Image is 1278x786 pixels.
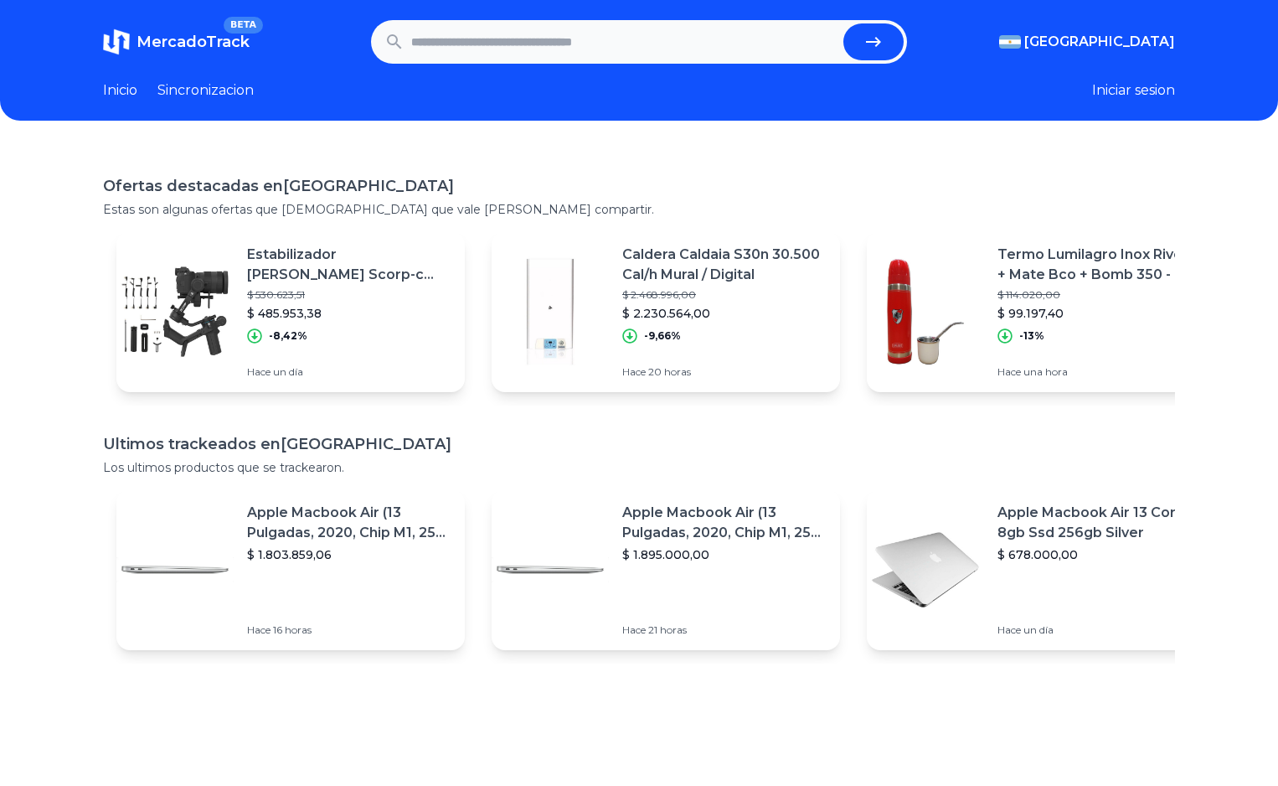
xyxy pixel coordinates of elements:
span: MercadoTrack [137,33,250,51]
h1: Ultimos trackeados en [GEOGRAPHIC_DATA] [103,432,1175,456]
img: Featured image [867,511,984,628]
a: Featured imageApple Macbook Air (13 Pulgadas, 2020, Chip M1, 256 Gb De Ssd, 8 Gb De Ram) - Plata$... [492,489,840,650]
p: $ 530.623,51 [247,288,451,302]
p: Estas son algunas ofertas que [DEMOGRAPHIC_DATA] que vale [PERSON_NAME] compartir. [103,201,1175,218]
p: $ 1.895.000,00 [622,546,827,563]
p: $ 2.468.996,00 [622,288,827,302]
p: Hace un día [247,365,451,379]
span: [GEOGRAPHIC_DATA] [1024,32,1175,52]
p: Caldera Caldaia S30n 30.500 Cal/h Mural / Digital [622,245,827,285]
p: Hace un día [997,623,1202,637]
p: Hace 20 horas [622,365,827,379]
p: Hace una hora [997,365,1202,379]
p: Apple Macbook Air (13 Pulgadas, 2020, Chip M1, 256 Gb De Ssd, 8 Gb De Ram) - Plata [622,503,827,543]
p: Los ultimos productos que se trackearon. [103,459,1175,476]
a: Featured imageEstabilizador [PERSON_NAME] Scorp-c Oficial De Feiyutech, Manual$ 530.623,51$ 485.9... [116,231,465,392]
img: Featured image [116,253,234,370]
a: Featured imageTermo Lumilagro Inox River 1 + Mate Bco + Bomb 350 - Fdn Pp$ 114.020,00$ 99.197,40-... [867,231,1215,392]
p: -13% [1019,329,1044,343]
button: [GEOGRAPHIC_DATA] [999,32,1175,52]
button: Iniciar sesion [1092,80,1175,101]
p: Hace 21 horas [622,623,827,637]
p: Termo Lumilagro Inox River 1 + Mate Bco + Bomb 350 - Fdn Pp [997,245,1202,285]
img: MercadoTrack [103,28,130,55]
img: Featured image [116,511,234,628]
img: Featured image [867,253,984,370]
p: $ 114.020,00 [997,288,1202,302]
a: Inicio [103,80,137,101]
img: Argentina [999,35,1021,49]
a: Featured imageCaldera Caldaia S30n 30.500 Cal/h Mural / Digital$ 2.468.996,00$ 2.230.564,00-9,66%... [492,231,840,392]
a: MercadoTrackBETA [103,28,250,55]
p: -9,66% [644,329,681,343]
h1: Ofertas destacadas en [GEOGRAPHIC_DATA] [103,174,1175,198]
p: Apple Macbook Air (13 Pulgadas, 2020, Chip M1, 256 Gb De Ssd, 8 Gb De Ram) - Plata [247,503,451,543]
p: $ 2.230.564,00 [622,305,827,322]
a: Featured imageApple Macbook Air (13 Pulgadas, 2020, Chip M1, 256 Gb De Ssd, 8 Gb De Ram) - Plata$... [116,489,465,650]
a: Sincronizacion [157,80,254,101]
p: Hace 16 horas [247,623,451,637]
p: $ 1.803.859,06 [247,546,451,563]
p: $ 99.197,40 [997,305,1202,322]
img: Featured image [492,511,609,628]
a: Featured imageApple Macbook Air 13 Core I5 8gb Ssd 256gb Silver$ 678.000,00Hace un día [867,489,1215,650]
img: Featured image [492,253,609,370]
p: $ 485.953,38 [247,305,451,322]
p: Apple Macbook Air 13 Core I5 8gb Ssd 256gb Silver [997,503,1202,543]
p: $ 678.000,00 [997,546,1202,563]
p: -8,42% [269,329,307,343]
span: BETA [224,17,263,34]
p: Estabilizador [PERSON_NAME] Scorp-c Oficial De Feiyutech, Manual [247,245,451,285]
